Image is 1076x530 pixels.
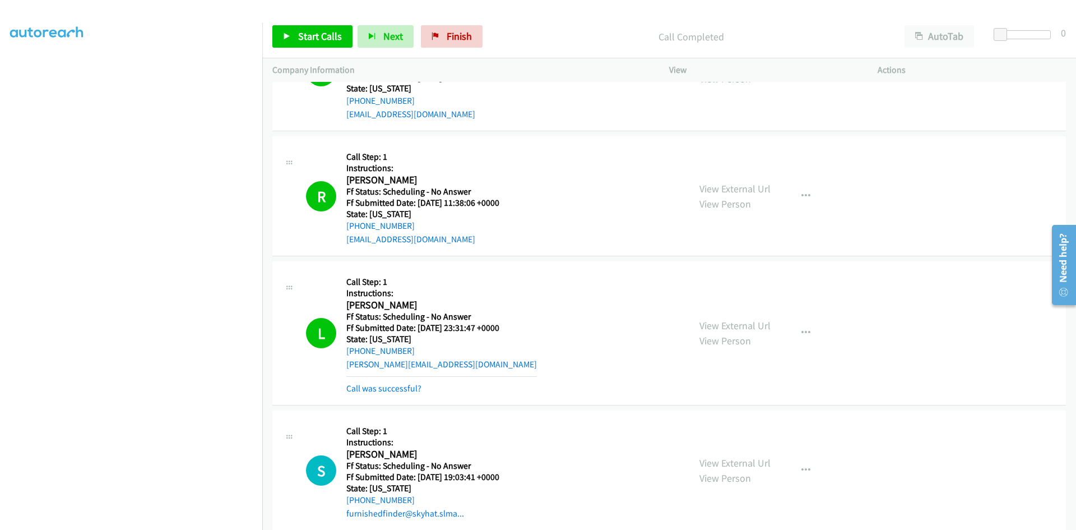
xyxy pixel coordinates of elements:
a: [PERSON_NAME][EMAIL_ADDRESS][DOMAIN_NAME] [346,359,537,370]
h5: Ff Status: Scheduling - No Answer [346,460,513,472]
h5: Ff Status: Scheduling - No Answer [346,186,513,197]
a: View External Url [699,319,771,332]
div: 0 [1061,25,1066,40]
p: Company Information [272,63,649,77]
a: View Person [699,72,751,85]
span: Finish [447,30,472,43]
p: Actions [878,63,1066,77]
a: Finish [421,25,483,48]
h5: Instructions: [346,288,537,299]
h5: State: [US_STATE] [346,334,537,345]
h5: Instructions: [346,163,513,174]
a: View Person [699,197,751,210]
a: [PHONE_NUMBER] [346,495,415,505]
a: [EMAIL_ADDRESS][DOMAIN_NAME] [346,234,475,245]
h5: Ff Submitted Date: [DATE] 11:38:06 +0000 [346,197,513,209]
div: The call is yet to be attempted [306,455,336,486]
p: Call Completed [498,29,884,44]
h1: S [306,455,336,486]
h5: Call Step: 1 [346,426,513,437]
a: View Person [699,472,751,485]
h5: Call Step: 1 [346,276,537,288]
a: Start Calls [272,25,353,48]
a: View External Url [699,457,771,469]
h5: State: [US_STATE] [346,83,513,94]
h5: Call Step: 1 [346,151,513,163]
a: [PHONE_NUMBER] [346,345,415,356]
span: Next [383,30,403,43]
h5: State: [US_STATE] [346,209,513,220]
span: Start Calls [298,30,342,43]
div: Delay between calls (in seconds) [999,30,1051,39]
button: AutoTab [905,25,974,48]
h5: Ff Status: Scheduling - No Answer [346,311,537,322]
button: Next [358,25,414,48]
h5: Ff Submitted Date: [DATE] 19:03:41 +0000 [346,472,513,483]
a: Call was successful? [346,383,421,394]
h1: L [306,318,336,348]
iframe: Resource Center [1043,220,1076,310]
h5: State: [US_STATE] [346,483,513,494]
h2: [PERSON_NAME] [346,299,513,312]
p: View [669,63,857,77]
a: View External Url [699,182,771,195]
a: View Person [699,334,751,347]
h2: [PERSON_NAME] [346,174,513,187]
h2: [PERSON_NAME] [346,448,513,461]
h5: Ff Submitted Date: [DATE] 23:31:47 +0000 [346,322,537,334]
a: [EMAIL_ADDRESS][DOMAIN_NAME] [346,109,475,119]
a: furnishedfinder@skyhat.slma... [346,508,464,519]
h5: Instructions: [346,437,513,448]
h1: R [306,181,336,211]
a: [PHONE_NUMBER] [346,95,415,106]
a: [PHONE_NUMBER] [346,220,415,231]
